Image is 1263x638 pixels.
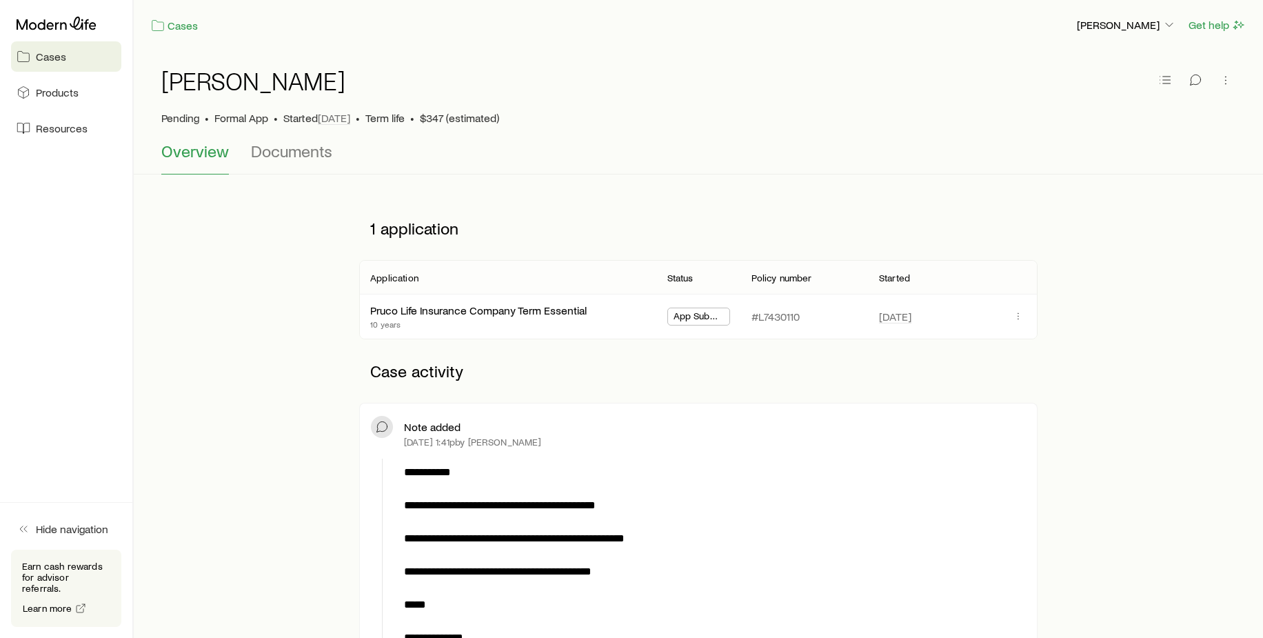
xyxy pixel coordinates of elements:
span: $347 (estimated) [420,111,499,125]
button: Get help [1188,17,1246,33]
p: Policy number [751,272,811,283]
a: Cases [11,41,121,72]
p: Status [667,272,694,283]
span: Learn more [23,604,72,613]
div: Pruco Life Insurance Company Term Essential [370,303,587,318]
span: Resources [36,121,88,135]
span: Products [36,86,79,99]
p: Application [370,272,418,283]
span: Documents [251,141,332,161]
button: Hide navigation [11,514,121,544]
span: Overview [161,141,229,161]
div: Case details tabs [161,141,1235,175]
span: • [410,111,414,125]
span: • [356,111,360,125]
span: [DATE] [879,310,911,323]
span: [DATE] [318,111,350,125]
span: • [274,111,278,125]
p: [DATE] 1:41p by [PERSON_NAME] [404,437,541,448]
div: Earn cash rewards for advisor referrals.Learn more [11,550,121,627]
p: Started [283,111,350,125]
p: [PERSON_NAME] [1077,18,1176,32]
span: App Submitted [674,310,725,325]
h1: [PERSON_NAME] [161,67,345,94]
a: Resources [11,113,121,143]
a: Pruco Life Insurance Company Term Essential [370,303,587,317]
span: Cases [36,50,66,63]
p: Started [879,272,910,283]
span: Term life [365,111,405,125]
p: 10 years [370,319,587,330]
span: Hide navigation [36,522,108,536]
p: Note added [404,420,461,434]
p: Case activity [359,350,1038,392]
a: Products [11,77,121,108]
p: Pending [161,111,199,125]
p: 1 application [359,208,1038,249]
span: Formal App [214,111,268,125]
p: #L7430110 [751,310,800,323]
a: Cases [150,18,199,34]
p: Earn cash rewards for advisor referrals. [22,561,110,594]
button: [PERSON_NAME] [1076,17,1177,34]
span: • [205,111,209,125]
